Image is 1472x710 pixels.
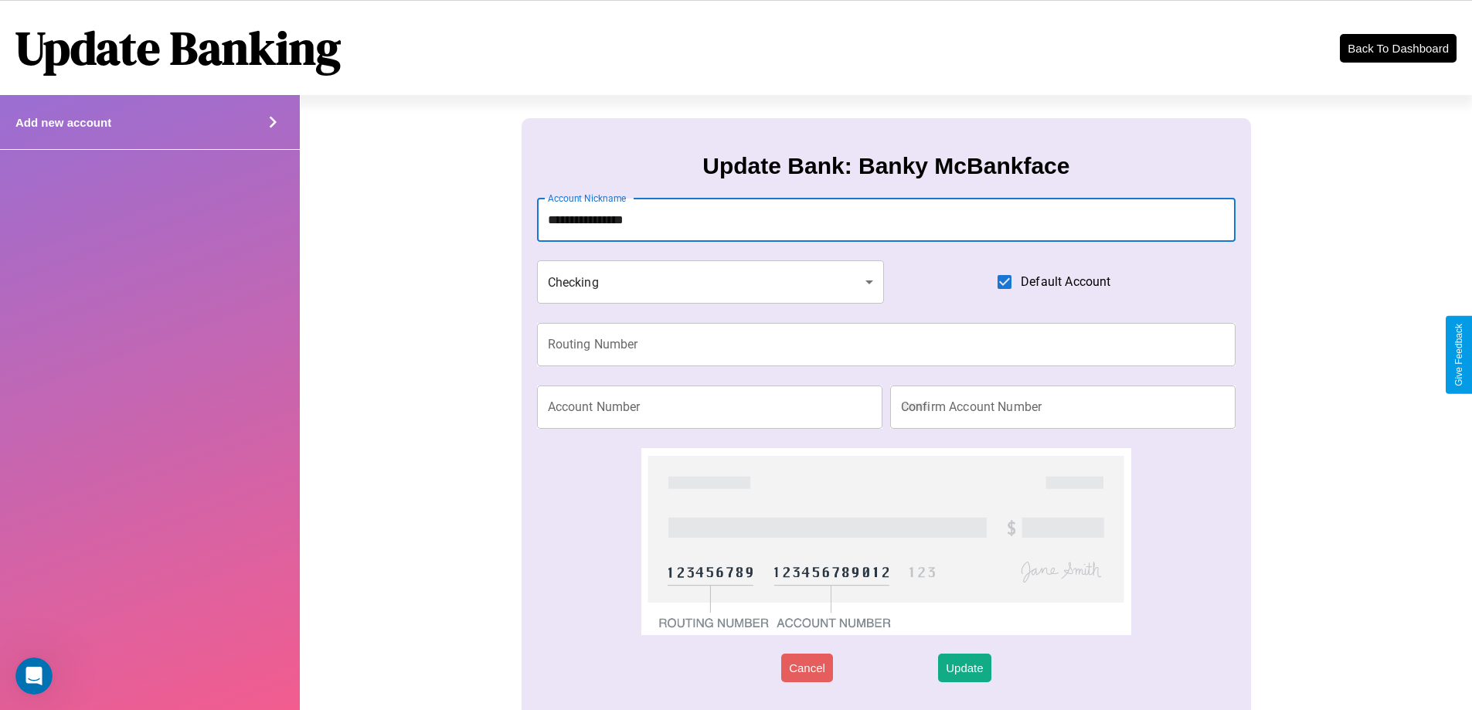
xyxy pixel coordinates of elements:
h4: Add new account [15,116,111,129]
button: Cancel [781,654,833,682]
label: Account Nickname [548,192,627,205]
button: Update [938,654,991,682]
iframe: Intercom live chat [15,657,53,695]
h1: Update Banking [15,16,341,80]
img: check [641,448,1130,635]
div: Checking [537,260,885,304]
div: Give Feedback [1453,324,1464,386]
span: Default Account [1021,273,1110,291]
h3: Update Bank: Banky McBankface [702,153,1069,179]
button: Back To Dashboard [1340,34,1457,63]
